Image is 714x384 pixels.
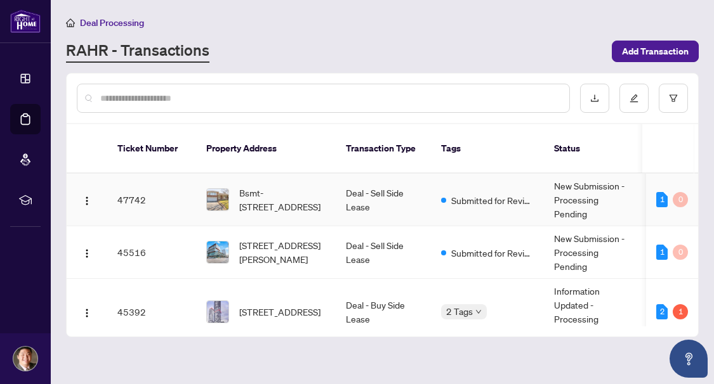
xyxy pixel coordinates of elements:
button: edit [619,84,649,113]
span: edit [630,94,638,103]
button: Add Transaction [612,41,699,62]
td: New Submission - Processing Pending [544,226,639,279]
span: filter [669,94,678,103]
img: logo [10,10,41,33]
td: 47742 [107,174,196,226]
th: Property Address [196,124,336,174]
button: filter [659,84,688,113]
td: Deal - Sell Side Lease [336,226,431,279]
th: Ticket Number [107,124,196,174]
div: 1 [656,245,668,260]
span: [STREET_ADDRESS] [239,305,321,319]
span: Add Transaction [622,41,689,61]
span: Submitted for Review [451,246,534,260]
button: Logo [77,242,97,262]
span: [STREET_ADDRESS][PERSON_NAME] [239,238,326,266]
div: 1 [673,304,688,319]
button: Open asap [670,340,708,378]
img: Logo [82,308,92,318]
img: Profile Icon [13,347,37,371]
span: Deal Processing [80,17,144,29]
span: home [66,18,75,27]
td: Deal - Sell Side Lease [336,174,431,226]
td: 45392 [107,279,196,345]
span: down [475,309,482,315]
th: Status [544,124,639,174]
td: New Submission - Processing Pending [544,174,639,226]
button: Logo [77,189,97,210]
div: 2 [656,304,668,319]
div: 0 [673,192,688,207]
button: download [580,84,609,113]
span: Submitted for Review [451,193,534,207]
button: Logo [77,302,97,322]
span: Bsmt-[STREET_ADDRESS] [239,186,326,214]
td: Deal - Buy Side Lease [336,279,431,345]
td: 45516 [107,226,196,279]
img: thumbnail-img [207,241,228,263]
span: 2 Tags [446,304,473,319]
td: Information Updated - Processing Pending [544,279,639,345]
th: Tags [431,124,544,174]
img: Logo [82,196,92,206]
img: thumbnail-img [207,189,228,210]
div: 1 [656,192,668,207]
a: RAHR - Transactions [66,40,209,63]
span: download [590,94,599,103]
img: Logo [82,248,92,259]
img: thumbnail-img [207,301,228,323]
th: Transaction Type [336,124,431,174]
div: 0 [673,245,688,260]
